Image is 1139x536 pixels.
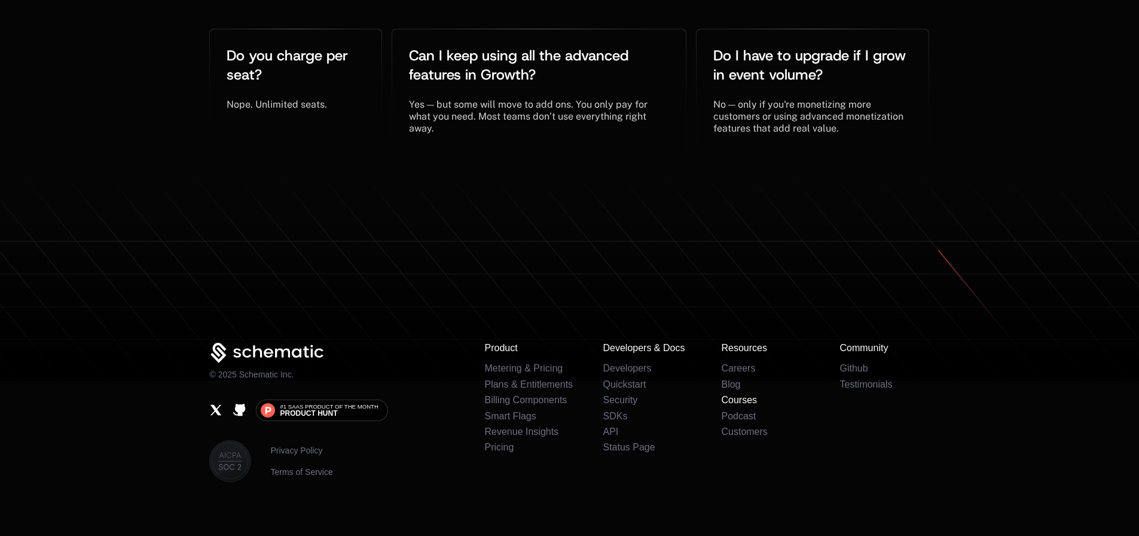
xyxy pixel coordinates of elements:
a: SDKs [603,411,627,421]
a: Testimonials [839,379,892,389]
a: Blog [721,379,740,389]
a: Status Page [603,442,655,452]
a: Customers [721,427,767,437]
a: Security [603,395,637,405]
a: API [603,427,618,437]
a: Metering & Pricing [484,363,563,373]
a: Courses [721,395,757,405]
span: Nope. Unlimited seats. [227,99,327,110]
a: Smart Flags [484,411,536,421]
span: Product Hunt [280,410,337,417]
span: Can I keep using all the advanced features in Growth? [409,46,633,84]
span: Do you charge per seat? [227,46,352,84]
a: Terms of Service [270,466,332,478]
a: Pricing [484,442,514,452]
h3: Developers & Docs [603,343,692,354]
a: Careers [721,363,755,373]
a: Quickstart [603,379,646,389]
span: Do I have to upgrade if I grow in event volume? [713,46,910,84]
img: SOC II & Aicapa [209,440,251,482]
span: No — only if you're monetizing more customers or using advanced monetization features that add re... [713,99,906,134]
h3: Community [839,343,929,354]
a: Github [839,363,868,373]
span: Yes — but some will move to add ons. You only pay for what you need. Most teams don’t use everyth... [409,99,650,134]
a: Developers [603,363,651,373]
a: Plans & Entitlements [484,379,573,389]
span: #1 SaaS Product of the Month [280,404,378,410]
a: Revenue Insights [484,427,558,437]
a: Privacy Policy [270,444,332,456]
p: © 2025 Schematic Inc. [209,368,294,380]
h3: Resources [721,343,811,354]
a: Github [233,403,246,417]
a: Billing Components [484,395,567,405]
a: X [209,403,223,417]
h3: Product [484,343,574,354]
a: #1 SaaS Product of the MonthProduct Hunt [256,400,387,421]
a: Podcast [721,411,756,421]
